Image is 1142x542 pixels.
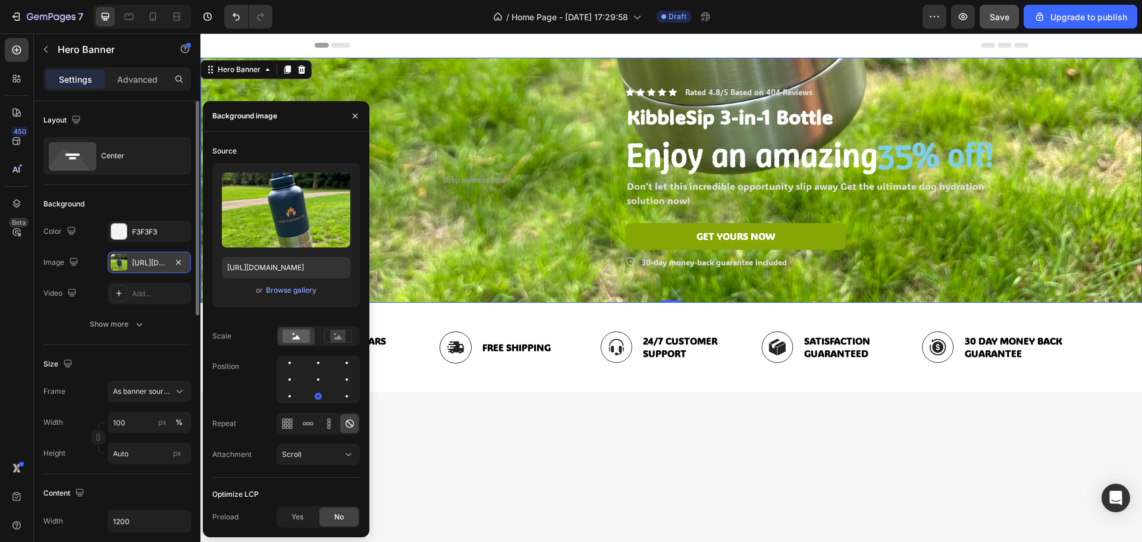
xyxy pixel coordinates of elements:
[43,199,84,209] div: Background
[79,298,111,330] img: gempages_567314332723971153-c985db75-b5be-4082-b6c0-58350e2ce09d.svg
[175,417,183,428] div: %
[200,33,1142,542] iframe: Design area
[400,298,432,330] img: gempages_567314332723971153-9e5ae87a-6e7b-44bd-8809-ce80d903ff30.svg
[117,73,158,86] p: Advanced
[101,142,174,170] div: Center
[121,302,219,327] p: 500+ 5-Stars Reviews
[212,146,237,156] div: Source
[15,31,62,42] div: Hero Banner
[243,142,306,152] div: Drop element here
[443,302,540,327] p: 24/7 Customer Support
[212,111,277,121] div: Background image
[132,289,188,299] div: Add...
[43,224,79,240] div: Color
[990,12,1009,22] span: Save
[158,417,167,428] div: px
[256,283,263,297] span: or
[425,190,645,217] a: GET YOURS NOW
[59,73,92,86] p: Settings
[132,258,167,268] div: [URL][DOMAIN_NAME]
[266,285,316,296] div: Browse gallery
[5,5,89,29] button: 7
[173,449,181,458] span: px
[426,71,808,97] p: KibbleSip 3-in-1 Bottle
[212,418,236,429] div: Repeat
[224,5,272,29] div: Undo/Redo
[212,331,231,342] div: Scale
[291,512,303,522] span: Yes
[108,443,191,464] input: px
[334,512,344,522] span: No
[108,381,191,402] button: As banner source
[426,146,808,174] p: Don't let this incredible opportunity slip away Get the ultimate dog hydration solution now!
[43,448,65,459] label: Height
[43,417,63,428] label: Width
[43,356,75,372] div: Size
[282,450,302,459] span: Scroll
[496,197,575,209] p: GET YOURS NOW
[132,227,188,237] div: F3F3F3
[425,98,810,145] h2: Enjoy an amazing
[43,485,87,502] div: Content
[506,11,509,23] span: /
[90,318,145,330] div: Show more
[212,449,252,460] div: Attachment
[78,10,83,24] p: 7
[43,386,65,397] label: Frame
[677,99,793,144] span: 35% off!
[239,298,271,330] img: gempages_567314332723971153-6394b25d-820b-4e22-83c8-92f675f6e0c1.svg
[561,298,593,330] img: gempages_567314332723971153-b1505c8e-82a2-4790-9169-d53048c7a077.svg
[108,510,190,532] input: Auto
[1034,11,1127,23] div: Upgrade to publish
[222,257,350,278] input: https://example.com/image.jpg
[58,42,159,57] p: Hero Banner
[172,415,186,430] button: px
[43,516,63,527] div: Width
[222,173,350,247] img: preview-image
[212,489,259,500] div: Optimize LCP
[1102,484,1130,512] div: Open Intercom Messenger
[43,112,83,129] div: Layout
[43,255,81,271] div: Image
[108,412,191,433] input: px%
[113,386,171,397] span: As banner source
[764,302,862,327] p: 30 Day Money back GUARANTEE
[212,512,239,522] div: Preload
[9,218,29,227] div: Beta
[721,298,754,330] img: gempages_567314332723971153-820b70f4-9123-41e7-b67c-302937113c7e.svg
[980,5,1019,29] button: Save
[441,223,586,235] p: 30-day money-back guarantee included
[277,444,360,465] button: Scroll
[282,308,350,321] p: Free Shipping
[512,11,628,23] span: Home Page - [DATE] 17:29:58
[11,127,29,136] div: 450
[604,302,701,327] p: Satisfaction Guaranteed
[485,54,612,64] p: Rated 4.8/5 Based on 404 Reviews
[265,284,317,296] button: Browse gallery
[43,286,79,302] div: Video
[155,415,170,430] button: %
[669,11,686,22] span: Draft
[1024,5,1137,29] button: Upgrade to publish
[43,314,191,335] button: Show more
[212,361,239,372] div: Position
